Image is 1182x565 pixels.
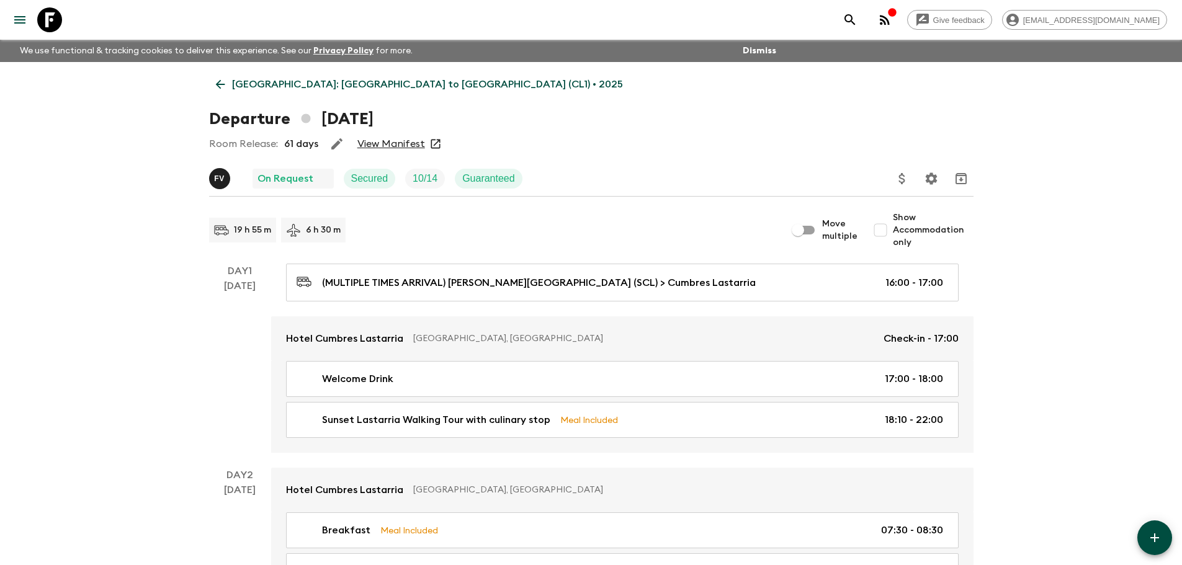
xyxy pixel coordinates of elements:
p: 10 / 14 [413,171,437,186]
button: FV [209,168,233,189]
a: (MULTIPLE TIMES ARRIVAL) [PERSON_NAME][GEOGRAPHIC_DATA] (SCL) > Cumbres Lastarria16:00 - 17:00 [286,264,959,301]
p: Sunset Lastarria Walking Tour with culinary stop [322,412,550,427]
p: 6 h 30 m [306,224,341,236]
p: Meal Included [380,523,438,537]
p: 18:10 - 22:00 [885,412,943,427]
p: 07:30 - 08:30 [881,523,943,538]
p: 17:00 - 18:00 [885,371,943,386]
a: View Manifest [357,138,425,150]
span: Show Accommodation only [893,211,974,249]
p: Day 1 [209,264,271,278]
button: Settings [919,166,944,191]
a: Give feedback [907,10,992,30]
a: Hotel Cumbres Lastarria[GEOGRAPHIC_DATA], [GEOGRAPHIC_DATA] [271,468,974,512]
div: [EMAIL_ADDRESS][DOMAIN_NAME] [1002,10,1167,30]
p: Day 2 [209,468,271,483]
span: [EMAIL_ADDRESS][DOMAIN_NAME] [1016,16,1166,25]
span: Give feedback [926,16,992,25]
button: menu [7,7,32,32]
p: [GEOGRAPHIC_DATA], [GEOGRAPHIC_DATA] [413,332,874,345]
p: Hotel Cumbres Lastarria [286,331,403,346]
p: Welcome Drink [322,371,393,386]
button: Archive (Completed, Cancelled or Unsynced Departures only) [949,166,974,191]
p: On Request [257,171,313,186]
a: Welcome Drink17:00 - 18:00 [286,361,959,397]
p: (MULTIPLE TIMES ARRIVAL) [PERSON_NAME][GEOGRAPHIC_DATA] (SCL) > Cumbres Lastarria [322,275,756,290]
a: Privacy Policy [313,47,374,55]
p: 16:00 - 17:00 [885,275,943,290]
div: Trip Fill [405,169,445,189]
p: F V [214,174,225,184]
p: We use functional & tracking cookies to deliver this experience. See our for more. [15,40,418,62]
div: [DATE] [224,278,256,453]
button: search adventures [838,7,862,32]
a: [GEOGRAPHIC_DATA]: [GEOGRAPHIC_DATA] to [GEOGRAPHIC_DATA] (CL1) • 2025 [209,72,630,97]
p: 19 h 55 m [234,224,271,236]
p: [GEOGRAPHIC_DATA]: [GEOGRAPHIC_DATA] to [GEOGRAPHIC_DATA] (CL1) • 2025 [232,77,623,92]
p: Room Release: [209,136,278,151]
span: Francisco Valero [209,172,233,182]
button: Update Price, Early Bird Discount and Costs [890,166,915,191]
p: 61 days [284,136,318,151]
span: Move multiple [822,218,858,242]
p: Guaranteed [462,171,515,186]
a: BreakfastMeal Included07:30 - 08:30 [286,512,959,548]
div: Secured [344,169,396,189]
h1: Departure [DATE] [209,107,374,131]
button: Dismiss [740,42,779,60]
p: Meal Included [560,413,618,427]
p: Check-in - 17:00 [884,331,959,346]
p: Hotel Cumbres Lastarria [286,483,403,497]
p: Breakfast [322,523,370,538]
a: Hotel Cumbres Lastarria[GEOGRAPHIC_DATA], [GEOGRAPHIC_DATA]Check-in - 17:00 [271,316,974,361]
p: Secured [351,171,388,186]
p: [GEOGRAPHIC_DATA], [GEOGRAPHIC_DATA] [413,484,949,496]
a: Sunset Lastarria Walking Tour with culinary stopMeal Included18:10 - 22:00 [286,402,959,438]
